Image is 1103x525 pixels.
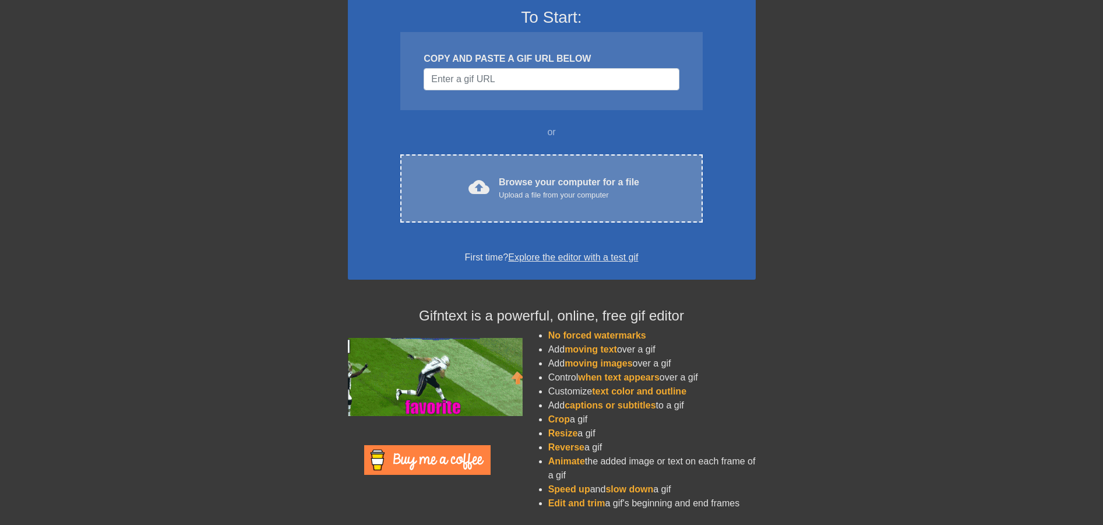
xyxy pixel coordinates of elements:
span: text color and outline [592,386,686,396]
span: slow down [605,484,653,494]
li: Customize [548,385,756,399]
li: the added image or text on each frame of a gif [548,454,756,482]
li: a gif [548,413,756,427]
span: when text appears [578,372,660,382]
h4: Gifntext is a powerful, online, free gif editor [348,308,756,325]
li: Add over a gif [548,343,756,357]
li: a gif's beginning and end frames [548,496,756,510]
li: and a gif [548,482,756,496]
span: Resize [548,428,578,438]
li: a gif [548,427,756,441]
span: Reverse [548,442,584,452]
img: football_small.gif [348,338,523,416]
span: captions or subtitles [565,400,656,410]
input: Username [424,68,679,90]
li: Control over a gif [548,371,756,385]
span: Speed up [548,484,590,494]
span: moving text [565,344,617,354]
li: Add over a gif [548,357,756,371]
h3: To Start: [363,8,741,27]
span: Animate [548,456,585,466]
div: First time? [363,251,741,265]
a: Explore the editor with a test gif [508,252,638,262]
div: COPY AND PASTE A GIF URL BELOW [424,52,679,66]
div: Browse your computer for a file [499,175,639,201]
img: Buy Me A Coffee [364,445,491,475]
li: Add to a gif [548,399,756,413]
span: No forced watermarks [548,330,646,340]
div: Upload a file from your computer [499,189,639,201]
span: moving images [565,358,632,368]
span: Crop [548,414,570,424]
span: Edit and trim [548,498,605,508]
span: cloud_upload [468,177,489,198]
div: or [378,125,725,139]
li: a gif [548,441,756,454]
